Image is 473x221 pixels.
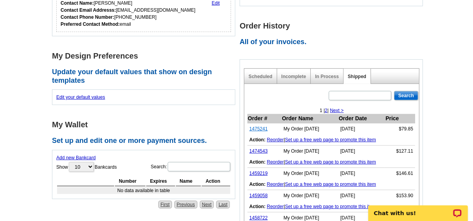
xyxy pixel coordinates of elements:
[247,179,415,190] td: |
[168,162,230,171] input: Search:
[281,114,338,123] th: Order Name
[249,204,265,209] b: Action:
[240,22,427,30] h1: Order History
[249,171,268,176] a: 1459219
[249,193,268,198] a: 1459058
[339,146,385,157] td: [DATE]
[146,176,175,186] th: Expires
[115,176,145,186] th: Number
[174,201,197,209] a: Previous
[244,107,419,114] div: 1 | |
[52,68,240,85] h2: Update your default values that show on design templates
[61,7,116,13] strong: Contact Email Addresss:
[281,146,338,157] td: My Order [DATE]
[247,114,281,123] th: Order #
[240,38,427,46] h2: All of your invoices.
[385,168,415,179] td: $146.61
[61,14,114,20] strong: Contact Phone Number:
[69,162,94,172] select: ShowBankcards
[385,123,415,135] td: $79.85
[281,168,338,179] td: My Order [DATE]
[151,161,231,172] label: Search:
[216,201,230,209] a: Last
[56,94,105,100] a: Edit your default values
[249,159,265,165] b: Action:
[267,204,284,209] a: Reorder
[202,176,230,186] th: Action
[249,126,268,132] a: 1475241
[52,52,240,60] h1: My Design Preferences
[267,182,284,187] a: Reorder
[285,137,376,143] a: Set up a free web page to promote this item
[249,74,272,79] a: Scheduled
[56,155,96,160] a: Add new Bankcard
[61,21,120,27] strong: Preferred Contact Method:
[200,201,214,209] a: Next
[56,161,117,173] label: Show Bankcards
[385,114,415,123] th: Price
[249,182,265,187] b: Action:
[52,121,240,129] h1: My Wallet
[267,137,284,143] a: Reorder
[315,74,339,79] a: In Process
[339,168,385,179] td: [DATE]
[339,190,385,201] td: [DATE]
[247,157,415,168] td: |
[339,123,385,135] td: [DATE]
[363,196,473,221] iframe: LiveChat chat widget
[61,0,94,6] strong: Contact Name:
[249,137,265,143] b: Action:
[285,159,376,165] a: Set up a free web page to promote this item
[249,148,268,154] a: 1474543
[212,0,220,6] a: Edit
[281,190,338,201] td: My Order [DATE]
[247,134,415,146] td: |
[281,123,338,135] td: My Order [DATE]
[57,187,230,194] td: No data available in table
[267,159,284,165] a: Reorder
[176,176,201,186] th: Name
[52,137,240,145] h2: Set up and edit one or more payment sources.
[285,204,376,209] a: Set up a free web page to promote this item
[158,201,172,209] a: First
[249,215,268,221] a: 1458722
[247,201,415,212] td: |
[385,190,415,201] td: $153.90
[348,74,366,79] a: Shipped
[281,74,306,79] a: Incomplete
[285,182,376,187] a: Set up a free web page to promote this item
[339,114,385,123] th: Order Date
[385,146,415,157] td: $127.11
[325,108,328,113] a: 2
[330,108,344,113] a: Next >
[394,91,418,100] input: Search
